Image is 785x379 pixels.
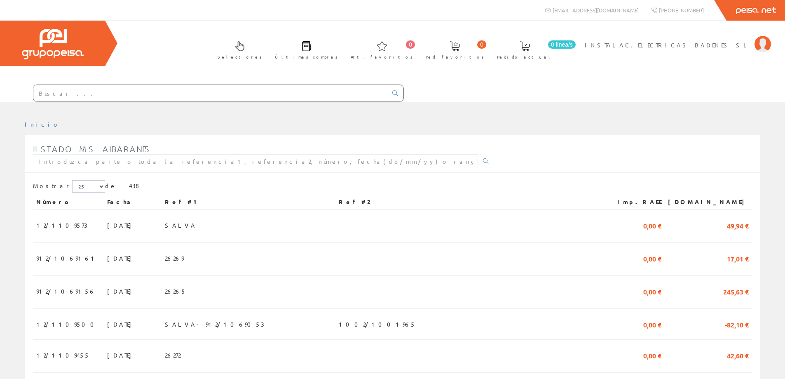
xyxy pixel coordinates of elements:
span: 0 [477,40,486,49]
span: 0,00 € [643,284,661,298]
th: Ref #2 [335,195,603,210]
span: 26272 [165,348,180,362]
a: Selectores [209,34,266,64]
span: Selectores [218,53,262,61]
span: 912/1069161 [36,251,98,265]
a: Últimas compras [267,34,342,64]
span: 245,63 € [723,284,749,298]
span: -82,10 € [725,317,749,331]
th: Ref #1 [162,195,335,210]
span: [DATE] [107,348,136,362]
div: de 438 [33,180,752,195]
span: [DATE] [107,218,136,232]
span: 17,01 € [727,251,749,265]
span: 1002/1001965 [339,317,416,331]
a: INSTALAC.ELECTRICAS BADENES SL [585,34,771,42]
span: 12/1109455 [36,348,90,362]
span: 0,00 € [643,348,661,362]
input: Buscar ... [33,85,387,101]
th: [DOMAIN_NAME] [665,195,752,210]
span: Pedido actual [497,53,553,61]
span: Listado mis albaranes [33,144,150,154]
span: SALVA- 912/1069053 [165,317,264,331]
span: [DATE] [107,284,136,298]
span: 26265 [165,284,186,298]
a: Inicio [25,120,60,128]
span: 0,00 € [643,251,661,265]
span: [EMAIL_ADDRESS][DOMAIN_NAME] [553,7,639,14]
span: Últimas compras [275,53,338,61]
span: 49,94 € [727,218,749,232]
span: 912/1069156 [36,284,96,298]
span: 12/1109500 [36,317,99,331]
input: Introduzca parte o toda la referencia1, referencia2, número, fecha(dd/mm/yy) o rango de fechas(dd... [33,154,478,168]
span: 0,00 € [643,317,661,331]
span: INSTALAC.ELECTRICAS BADENES SL [585,41,750,49]
span: 0,00 € [643,218,661,232]
label: Mostrar [33,180,105,193]
span: [DATE] [107,317,136,331]
span: [DATE] [107,251,136,265]
span: 42,60 € [727,348,749,362]
th: Fecha [104,195,162,210]
img: Grupo Peisa [22,29,84,59]
span: 26269 [165,251,184,265]
select: Mostrar [72,180,105,193]
span: Art. favoritos [351,53,413,61]
th: Imp.RAEE [603,195,665,210]
th: Número [33,195,104,210]
span: [PHONE_NUMBER] [659,7,704,14]
span: 0 línea/s [548,40,576,49]
span: SALVA [165,218,197,232]
span: 0 [406,40,415,49]
span: 12/1109573 [36,218,87,232]
span: Ped. favoritos [426,53,484,61]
